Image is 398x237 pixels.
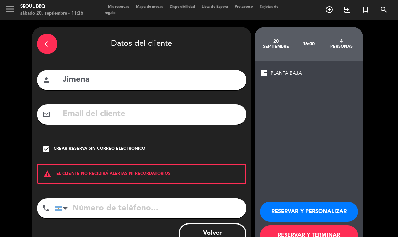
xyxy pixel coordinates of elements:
[357,4,375,16] span: Reserva especial
[38,170,56,178] i: warning
[325,44,358,49] div: personas
[37,164,246,184] div: EL CLIENTE NO RECIBIRÁ ALERTAS NI RECORDATORIOS
[325,6,333,14] i: add_circle_outline
[20,10,83,17] div: sábado 20. septiembre - 11:26
[338,4,357,16] span: WALK IN
[55,199,70,218] div: Argentina: +54
[133,5,166,9] span: Mapa de mesas
[325,38,358,44] div: 4
[37,32,246,56] div: Datos del cliente
[271,70,302,77] span: PLANTA BAJA
[362,6,370,14] i: turned_in_not
[43,40,51,48] i: arrow_back
[198,5,231,9] span: Lista de Espera
[42,204,50,212] i: phone
[166,5,198,9] span: Disponibilidad
[231,5,256,9] span: Pre-acceso
[380,6,388,14] i: search
[5,4,15,17] button: menu
[42,145,50,153] i: check_box
[62,107,241,121] input: Email del cliente
[292,32,325,56] div: 16:00
[343,6,351,14] i: exit_to_app
[320,4,338,16] span: RESERVAR MESA
[20,3,83,10] div: Seoul bbq
[55,198,246,218] input: Número de teléfono...
[105,5,133,9] span: Mis reservas
[54,146,145,152] div: Crear reserva sin correo electrónico
[260,69,268,77] span: dashboard
[5,4,15,14] i: menu
[260,44,292,49] div: septiembre
[375,4,393,16] span: BUSCAR
[62,73,241,87] input: Nombre del cliente
[42,110,50,119] i: mail_outline
[42,76,50,84] i: person
[260,202,358,222] button: RESERVAR Y PERSONALIZAR
[260,38,292,44] div: 20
